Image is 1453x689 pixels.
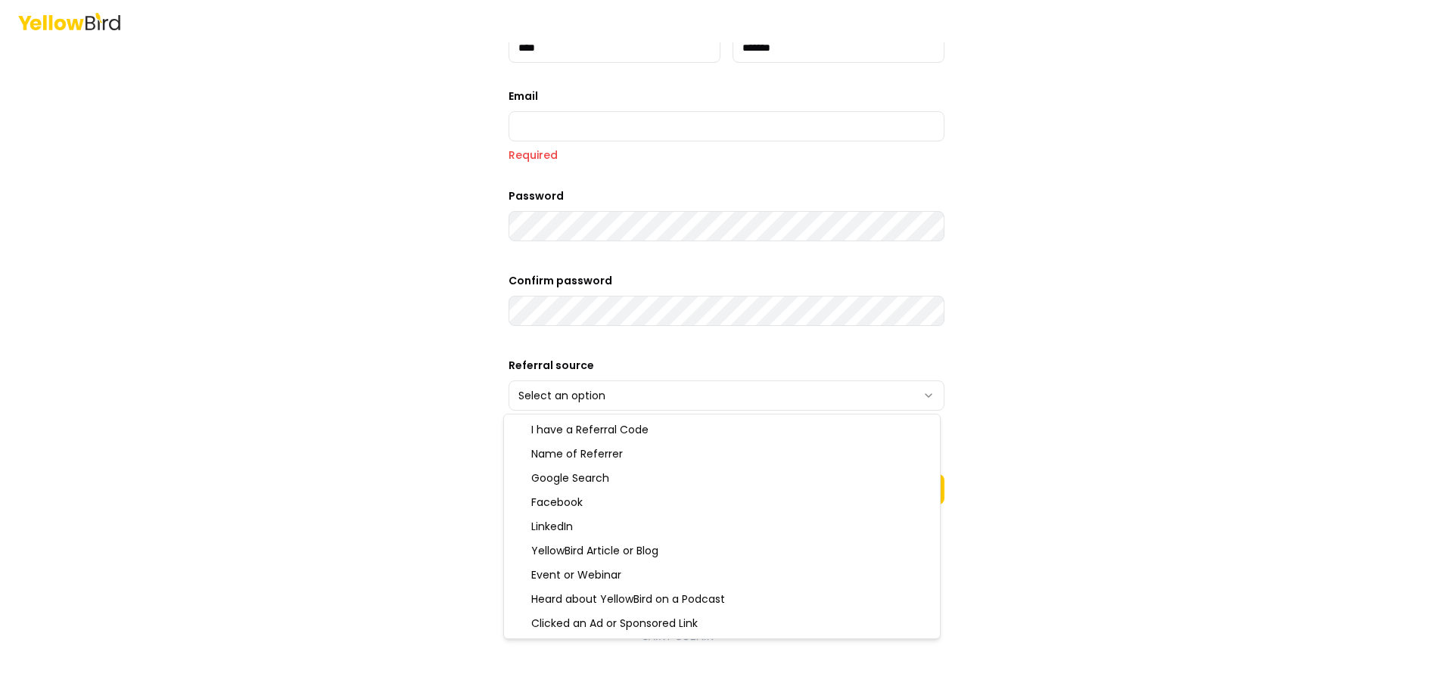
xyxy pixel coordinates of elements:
span: YellowBird Article or Blog [531,543,658,558]
span: LinkedIn [531,519,573,534]
span: Heard about YellowBird on a Podcast [531,591,725,607]
span: Google Search [531,470,609,486]
span: Name of Referrer [531,446,623,461]
span: Event or Webinar [531,567,621,582]
span: Clicked an Ad or Sponsored Link [531,616,698,631]
span: I have a Referral Code [531,422,649,437]
span: Facebook [531,495,583,510]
